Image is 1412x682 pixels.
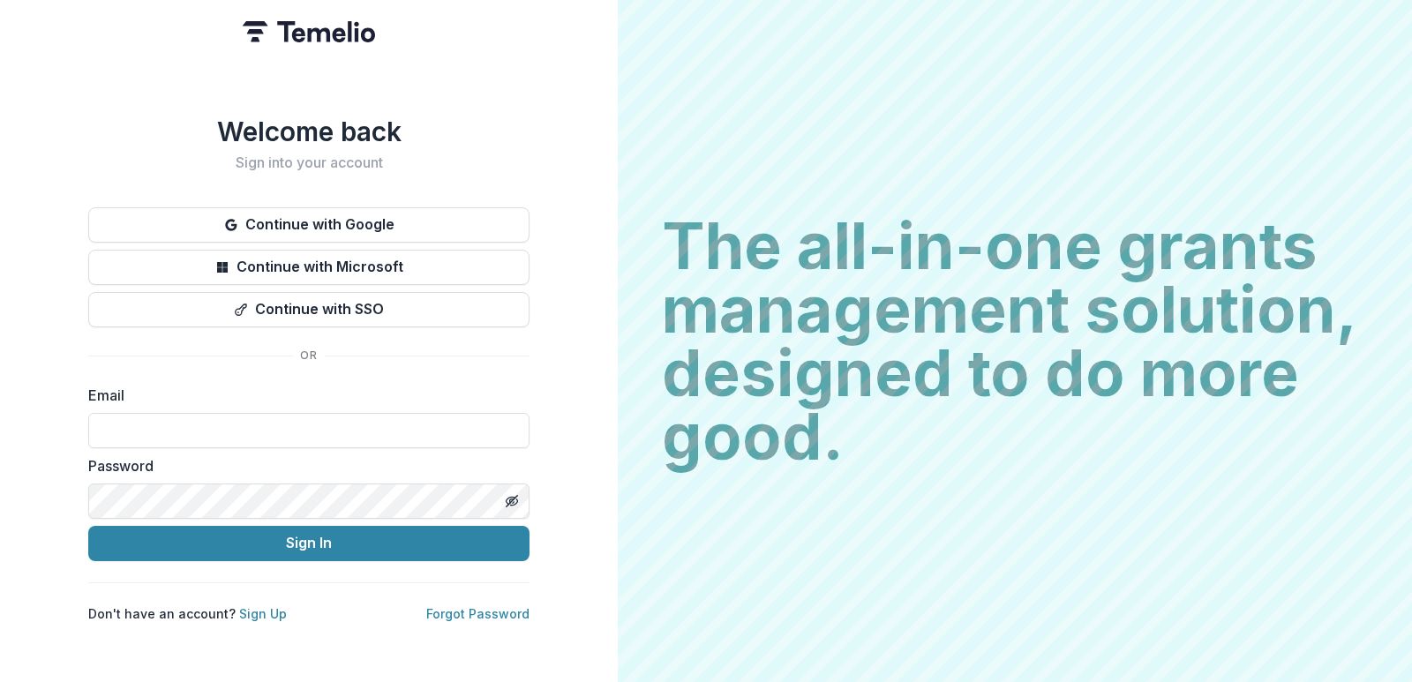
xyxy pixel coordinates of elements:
[88,385,519,406] label: Email
[88,604,287,623] p: Don't have an account?
[88,250,529,285] button: Continue with Microsoft
[88,526,529,561] button: Sign In
[243,21,375,42] img: Temelio
[88,292,529,327] button: Continue with SSO
[498,487,526,515] button: Toggle password visibility
[88,116,529,147] h1: Welcome back
[88,455,519,476] label: Password
[88,207,529,243] button: Continue with Google
[88,154,529,171] h2: Sign into your account
[426,606,529,621] a: Forgot Password
[239,606,287,621] a: Sign Up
